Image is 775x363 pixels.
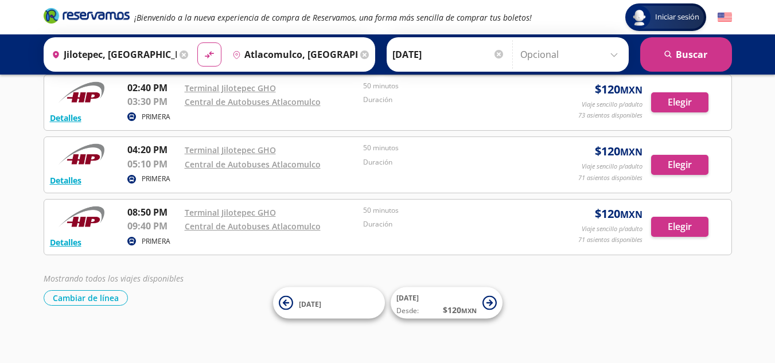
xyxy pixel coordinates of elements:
[127,143,179,157] p: 04:20 PM
[127,81,179,95] p: 02:40 PM
[363,81,536,91] p: 50 minutos
[391,287,503,319] button: [DATE]Desde:$120MXN
[142,174,170,184] p: PRIMERA
[127,95,179,108] p: 03:30 PM
[127,157,179,171] p: 05:10 PM
[50,81,113,104] img: RESERVAMOS
[50,236,81,248] button: Detalles
[651,217,708,237] button: Elegir
[44,7,130,24] i: Brand Logo
[396,306,419,316] span: Desde:
[595,143,642,160] span: $ 120
[640,37,732,72] button: Buscar
[50,112,81,124] button: Detalles
[578,235,642,245] p: 71 asientos disponibles
[134,12,532,23] em: ¡Bienvenido a la nueva experiencia de compra de Reservamos, una forma más sencilla de comprar tus...
[363,205,536,216] p: 50 minutos
[185,159,321,170] a: Central de Autobuses Atlacomulco
[228,40,357,69] input: Buscar Destino
[185,207,276,218] a: Terminal Jilotepec GHO
[47,40,177,69] input: Buscar Origen
[461,306,477,315] small: MXN
[595,205,642,223] span: $ 120
[620,208,642,221] small: MXN
[185,83,276,93] a: Terminal Jilotepec GHO
[127,205,179,219] p: 08:50 PM
[582,100,642,110] p: Viaje sencillo p/adulto
[185,221,321,232] a: Central de Autobuses Atlacomulco
[50,205,113,228] img: RESERVAMOS
[651,11,704,23] span: Iniciar sesión
[185,145,276,155] a: Terminal Jilotepec GHO
[127,219,179,233] p: 09:40 PM
[50,143,113,166] img: RESERVAMOS
[142,236,170,247] p: PRIMERA
[620,146,642,158] small: MXN
[185,96,321,107] a: Central de Autobuses Atlacomulco
[582,224,642,234] p: Viaje sencillo p/adulto
[620,84,642,96] small: MXN
[142,112,170,122] p: PRIMERA
[363,157,536,167] p: Duración
[578,173,642,183] p: 71 asientos disponibles
[578,111,642,120] p: 73 asientos disponibles
[44,273,184,284] em: Mostrando todos los viajes disponibles
[651,155,708,175] button: Elegir
[363,95,536,105] p: Duración
[595,81,642,98] span: $ 120
[44,7,130,28] a: Brand Logo
[44,290,128,306] button: Cambiar de línea
[443,304,477,316] span: $ 120
[718,10,732,25] button: English
[392,40,505,69] input: Elegir Fecha
[363,219,536,229] p: Duración
[582,162,642,171] p: Viaje sencillo p/adulto
[50,174,81,186] button: Detalles
[520,40,623,69] input: Opcional
[273,287,385,319] button: [DATE]
[299,299,321,309] span: [DATE]
[363,143,536,153] p: 50 minutos
[396,293,419,303] span: [DATE]
[651,92,708,112] button: Elegir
